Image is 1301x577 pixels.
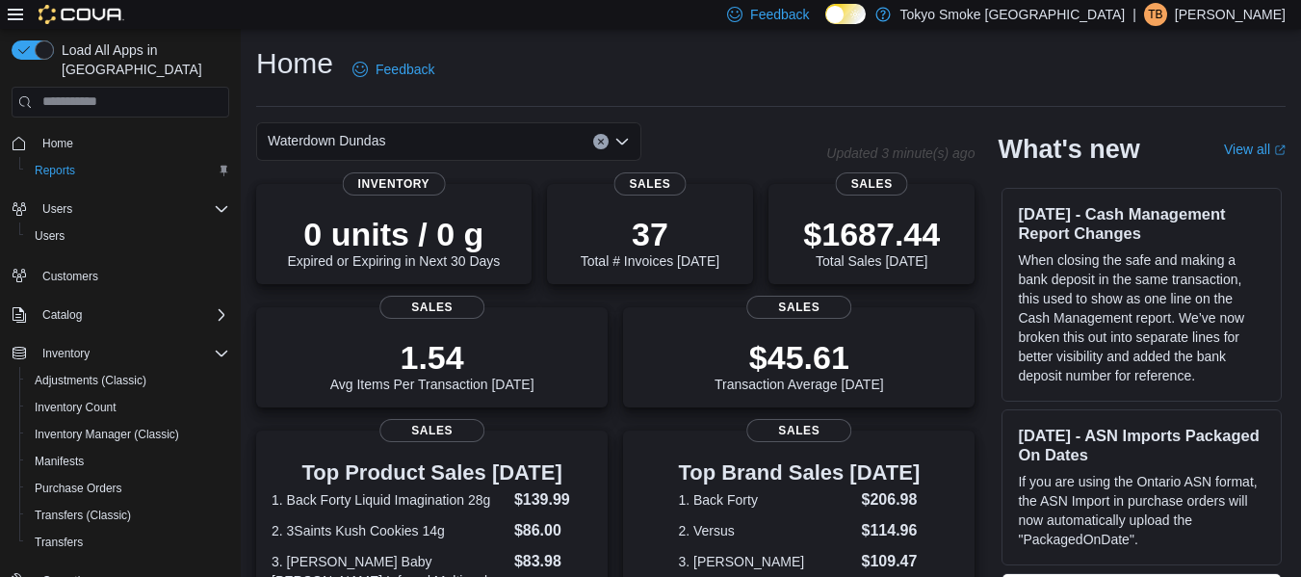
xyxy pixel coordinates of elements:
dt: 3. [PERSON_NAME] [678,552,853,571]
span: Inventory [35,342,229,365]
a: Home [35,132,81,155]
dt: 2. Versus [678,521,853,540]
dt: 1. Back Forty [678,490,853,510]
button: Transfers [19,529,237,556]
span: Purchase Orders [27,477,229,500]
span: TB [1148,3,1162,26]
div: Transaction Average [DATE] [715,338,884,392]
span: Inventory Count [27,396,229,419]
span: Transfers (Classic) [35,508,131,523]
dd: $109.47 [862,550,921,573]
span: Sales [746,419,852,442]
a: Users [27,224,72,248]
button: Reports [19,157,237,184]
button: Catalog [35,303,90,327]
dd: $83.98 [514,550,592,573]
span: Sales [613,172,686,196]
button: Inventory Manager (Classic) [19,421,237,448]
span: Inventory [42,346,90,361]
span: Home [42,136,73,151]
dt: 2. 3Saints Kush Cookies 14g [272,521,507,540]
span: Dark Mode [825,24,826,25]
span: Transfers [35,535,83,550]
button: Adjustments (Classic) [19,367,237,394]
div: Total # Invoices [DATE] [581,215,719,269]
button: Clear input [593,134,609,149]
button: Purchase Orders [19,475,237,502]
a: Transfers (Classic) [27,504,139,527]
button: Inventory [4,340,237,367]
span: Inventory Count [35,400,117,415]
img: Cova [39,5,124,24]
a: Inventory Manager (Classic) [27,423,187,446]
input: Dark Mode [825,4,866,24]
span: Sales [836,172,908,196]
p: $1687.44 [803,215,940,253]
span: Users [42,201,72,217]
button: Manifests [19,448,237,475]
p: Tokyo Smoke [GEOGRAPHIC_DATA] [900,3,1126,26]
p: 37 [581,215,719,253]
button: Catalog [4,302,237,328]
span: Load All Apps in [GEOGRAPHIC_DATA] [54,40,229,79]
span: Feedback [750,5,809,24]
p: 0 units / 0 g [287,215,500,253]
h3: [DATE] - ASN Imports Packaged On Dates [1018,426,1265,464]
button: Users [4,196,237,223]
h2: What's new [998,134,1139,165]
span: Users [27,224,229,248]
p: When closing the safe and making a bank deposit in the same transaction, this used to show as one... [1018,250,1265,385]
span: Transfers (Classic) [27,504,229,527]
dd: $139.99 [514,488,592,511]
div: Tyler Buckmaster [1144,3,1167,26]
button: Home [4,129,237,157]
span: Inventory Manager (Classic) [35,427,179,442]
h3: Top Brand Sales [DATE] [678,461,920,485]
span: Home [35,131,229,155]
svg: External link [1274,144,1286,156]
button: Open list of options [614,134,630,149]
span: Manifests [27,450,229,473]
span: Reports [35,163,75,178]
span: Catalog [35,303,229,327]
span: Reports [27,159,229,182]
dd: $114.96 [862,519,921,542]
div: Total Sales [DATE] [803,215,940,269]
a: Adjustments (Classic) [27,369,154,392]
h3: Top Product Sales [DATE] [272,461,592,485]
span: Catalog [42,307,82,323]
div: Avg Items Per Transaction [DATE] [330,338,534,392]
a: Transfers [27,531,91,554]
span: Sales [379,296,485,319]
a: Manifests [27,450,91,473]
p: If you are using the Ontario ASN format, the ASN Import in purchase orders will now automatically... [1018,472,1265,549]
span: Feedback [376,60,434,79]
p: | [1132,3,1136,26]
dt: 1. Back Forty Liquid Imagination 28g [272,490,507,510]
p: Updated 3 minute(s) ago [826,145,975,161]
span: Sales [379,419,485,442]
span: Waterdown Dundas [268,129,385,152]
span: Inventory [343,172,446,196]
span: Customers [35,263,229,287]
p: 1.54 [330,338,534,377]
button: Inventory Count [19,394,237,421]
button: Users [35,197,80,221]
dd: $86.00 [514,519,592,542]
button: Customers [4,261,237,289]
h3: [DATE] - Cash Management Report Changes [1018,204,1265,243]
p: $45.61 [715,338,884,377]
span: Transfers [27,531,229,554]
div: Expired or Expiring in Next 30 Days [287,215,500,269]
p: [PERSON_NAME] [1175,3,1286,26]
span: Sales [746,296,852,319]
a: Feedback [345,50,442,89]
span: Purchase Orders [35,481,122,496]
span: Adjustments (Classic) [35,373,146,388]
span: Manifests [35,454,84,469]
a: Purchase Orders [27,477,130,500]
a: View allExternal link [1224,142,1286,157]
a: Customers [35,265,106,288]
span: Adjustments (Classic) [27,369,229,392]
span: Users [35,197,229,221]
